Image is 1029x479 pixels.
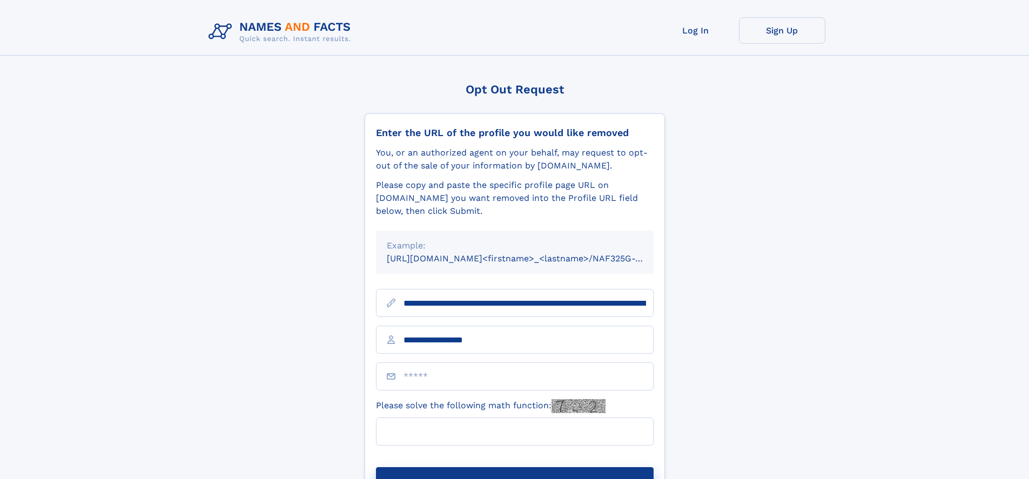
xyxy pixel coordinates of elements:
[204,17,360,46] img: Logo Names and Facts
[376,146,654,172] div: You, or an authorized agent on your behalf, may request to opt-out of the sale of your informatio...
[387,239,643,252] div: Example:
[376,127,654,139] div: Enter the URL of the profile you would like removed
[739,17,825,44] a: Sign Up
[376,179,654,218] div: Please copy and paste the specific profile page URL on [DOMAIN_NAME] you want removed into the Pr...
[365,83,665,96] div: Opt Out Request
[387,253,674,264] small: [URL][DOMAIN_NAME]<firstname>_<lastname>/NAF325G-xxxxxxxx
[653,17,739,44] a: Log In
[376,399,606,413] label: Please solve the following math function:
